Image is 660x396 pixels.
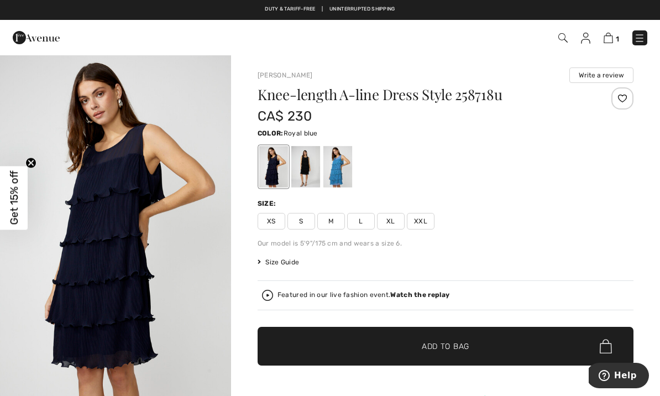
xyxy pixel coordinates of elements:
[284,129,318,137] span: Royal blue
[407,213,434,230] span: XXL
[634,33,645,44] img: Menu
[258,108,312,124] span: CA$ 230
[604,33,613,43] img: Shopping Bag
[569,67,633,83] button: Write a review
[258,257,299,267] span: Size Guide
[589,363,649,390] iframe: Opens a widget where you can find more information
[258,71,313,79] a: [PERSON_NAME]
[258,238,633,248] div: Our model is 5'9"/175 cm and wears a size 6.
[365,6,402,13] a: Free Returns
[604,31,619,44] a: 1
[258,87,571,102] h1: Knee-length A-line Dress Style 258718u
[600,339,612,353] img: Bag.svg
[8,171,20,225] span: Get 15% off
[581,33,590,44] img: My Info
[262,290,273,301] img: Watch the replay
[13,32,60,42] a: 1ère Avenue
[277,291,449,299] div: Featured in our live fashion event.
[390,291,449,299] strong: Watch the replay
[258,327,633,366] button: Add to Bag
[258,6,350,13] a: Free shipping on orders over $99
[258,129,284,137] span: Color:
[616,35,619,43] span: 1
[259,146,288,187] div: Navy
[422,341,469,352] span: Add to Bag
[287,213,315,230] span: S
[357,6,358,13] span: |
[347,213,375,230] span: L
[323,146,352,187] div: Royal blue
[317,213,345,230] span: M
[258,213,285,230] span: XS
[13,27,60,49] img: 1ère Avenue
[258,199,279,209] div: Size:
[377,213,405,230] span: XL
[558,33,568,43] img: Search
[291,146,320,187] div: Black
[25,158,36,169] button: Close teaser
